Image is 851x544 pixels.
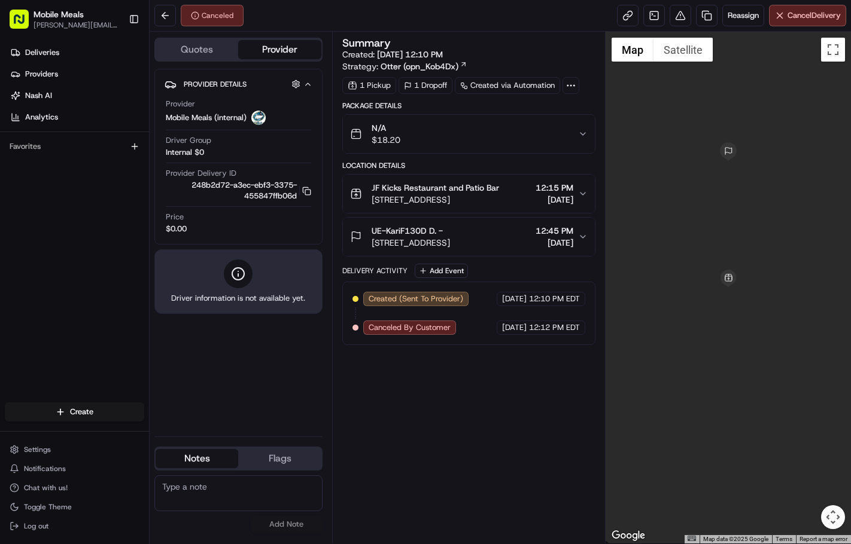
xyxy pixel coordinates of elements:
a: Providers [5,65,149,84]
img: Nash [12,12,36,36]
span: [STREET_ADDRESS] [372,194,499,206]
button: Create [5,402,144,421]
span: Nash AI [25,90,52,101]
button: Keyboard shortcuts [688,536,696,541]
span: Chat with us! [24,483,68,493]
span: Knowledge Base [24,173,92,185]
span: Internal $0 [166,147,204,158]
button: Add Event [415,264,468,278]
span: Driver information is not available yet. [171,293,305,304]
a: Nash AI [5,86,149,105]
div: 💻 [101,175,111,184]
span: JF Kicks Restaurant and Patio Bar [372,182,499,194]
button: N/A$18.20 [343,115,595,153]
span: $18.20 [372,134,400,146]
span: Provider Details [184,80,247,89]
button: Chat with us! [5,479,144,496]
div: We're available if you need us! [41,126,151,136]
span: Providers [25,69,58,80]
span: Driver Group [166,135,211,146]
button: Settings [5,441,144,458]
a: Created via Automation [455,77,560,94]
div: Favorites [5,137,144,156]
span: Toggle Theme [24,502,72,512]
img: 1736555255976-a54dd68f-1ca7-489b-9aae-adbdc363a1c4 [12,114,34,136]
a: Open this area in Google Maps (opens a new window) [609,528,648,543]
span: Notifications [24,464,66,473]
a: Analytics [5,108,149,127]
span: 12:12 PM EDT [529,322,580,333]
span: [DATE] [536,237,573,249]
button: 248b2d72-a3ec-ebf3-3375-455847ffb06d [166,180,311,201]
span: [DATE] 12:10 PM [377,49,443,60]
div: 1 Dropoff [399,77,452,94]
span: 12:10 PM EDT [529,294,580,304]
span: Pylon [119,203,145,212]
button: Mobile Meals [34,8,84,20]
span: Created (Sent To Provider) [369,294,463,304]
div: Location Details [342,161,595,170]
div: 1 Pickup [342,77,396,94]
button: UE-KariF130D D. -[STREET_ADDRESS]12:45 PM[DATE] [343,218,595,256]
button: JF Kicks Restaurant and Patio Bar[STREET_ADDRESS]12:15 PM[DATE] [343,175,595,213]
button: Map camera controls [821,505,845,529]
div: 📗 [12,175,22,184]
button: Mobile Meals[PERSON_NAME][EMAIL_ADDRESS][DOMAIN_NAME] [5,5,124,33]
button: [PERSON_NAME][EMAIL_ADDRESS][DOMAIN_NAME] [34,20,119,30]
div: Delivery Activity [342,266,408,276]
button: Start new chat [203,118,218,132]
span: $0.00 [166,224,187,234]
button: Toggle Theme [5,499,144,515]
span: Reassign [728,10,759,21]
span: Price [166,212,184,222]
span: N/A [372,122,400,134]
span: Mobile Meals (internal) [166,112,247,123]
div: Package Details [342,101,595,111]
button: Quotes [156,40,238,59]
span: Deliveries [25,47,59,58]
a: Otter (opn_Kob4Dx) [381,60,467,72]
span: UE-KariF130D D. - [372,225,443,237]
span: 12:45 PM [536,225,573,237]
button: Canceled [181,5,244,26]
span: Map data ©2025 Google [703,536,768,542]
span: Settings [24,445,51,454]
img: Google [609,528,648,543]
span: [DATE] [536,194,573,206]
button: Show satellite imagery [654,38,713,62]
div: Start new chat [41,114,196,126]
span: Otter (opn_Kob4Dx) [381,60,458,72]
span: [DATE] [502,322,527,333]
button: CancelDelivery [769,5,846,26]
span: 12:15 PM [536,182,573,194]
button: Provider Details [165,74,312,94]
button: Notes [156,449,238,468]
button: Reassign [722,5,764,26]
span: Cancel Delivery [788,10,841,21]
button: Toggle fullscreen view [821,38,845,62]
span: Create [70,407,93,417]
a: Deliveries [5,43,149,62]
span: Log out [24,521,48,531]
span: API Documentation [113,173,192,185]
span: Canceled By Customer [369,322,451,333]
div: Strategy: [342,60,467,72]
button: Show street map [612,38,654,62]
button: Provider [238,40,321,59]
span: Provider [166,99,195,109]
a: 📗Knowledge Base [7,169,96,190]
button: Flags [238,449,321,468]
input: Clear [31,77,197,90]
span: [DATE] [502,294,527,304]
a: 💻API Documentation [96,169,197,190]
a: Terms (opens in new tab) [776,536,792,542]
span: Provider Delivery ID [166,168,236,179]
button: Log out [5,518,144,534]
h3: Summary [342,38,391,48]
p: Welcome 👋 [12,48,218,67]
a: Powered byPylon [84,202,145,212]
